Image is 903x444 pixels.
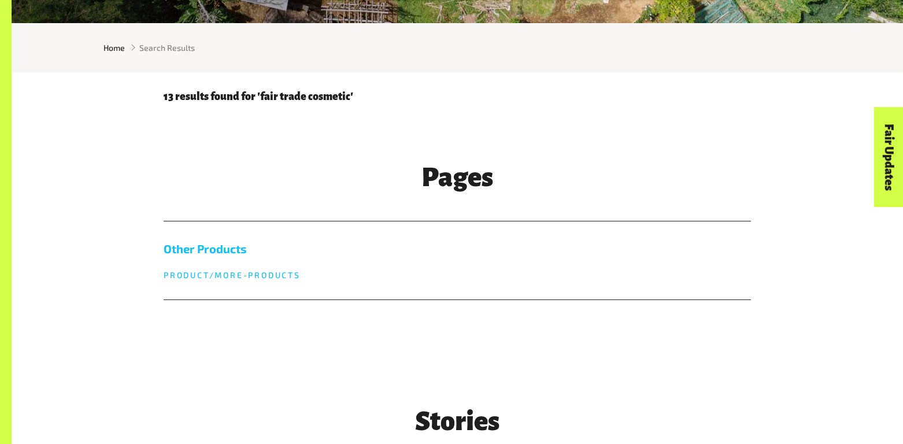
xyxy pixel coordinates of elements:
[164,221,751,299] a: Other Products product/more-products
[164,240,751,257] h5: Other Products
[103,42,125,54] a: Home
[164,269,751,281] p: product/more-products
[139,42,195,54] span: Search Results
[164,91,751,102] p: 13 results found for 'fair trade cosmetic'
[164,163,751,192] h3: Pages
[164,407,751,436] h3: Stories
